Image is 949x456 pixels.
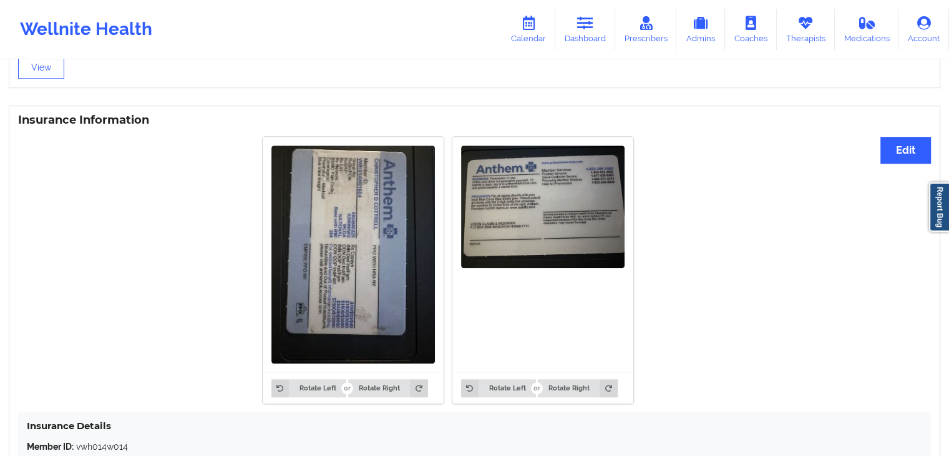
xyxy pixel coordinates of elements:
button: Rotate Right [538,379,617,397]
a: Coaches [725,9,777,50]
a: Therapists [777,9,835,50]
h3: Insurance Information [18,113,931,127]
img: Chris Cottrell [271,146,435,364]
a: Dashboard [555,9,615,50]
button: Edit [880,137,931,164]
a: Report Bug [929,182,949,232]
a: Admins [676,9,725,50]
h4: Insurance Details [27,420,922,432]
button: Rotate Right [348,379,427,397]
a: Account [898,9,949,50]
img: Chris Cottrell [461,146,625,269]
button: View [18,56,64,79]
button: Rotate Left [271,379,346,397]
button: Rotate Left [461,379,536,397]
a: Medications [835,9,899,50]
p: vwh014w014 [27,440,922,453]
strong: Member ID: [27,442,74,452]
a: Calendar [502,9,555,50]
a: Prescribers [615,9,677,50]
